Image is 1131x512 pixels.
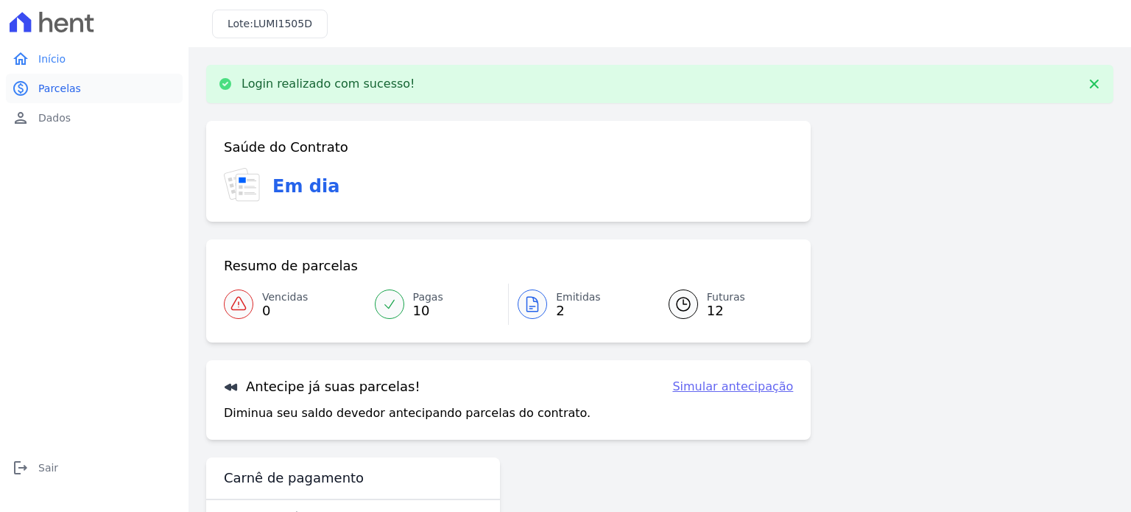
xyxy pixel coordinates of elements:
a: Emitidas 2 [509,284,651,325]
span: LUMI1505D [253,18,312,29]
span: Vencidas [262,290,308,305]
p: Diminua seu saldo devedor antecipando parcelas do contrato. [224,404,591,422]
a: Vencidas 0 [224,284,366,325]
span: 0 [262,305,308,317]
h3: Lote: [228,16,312,32]
p: Login realizado com sucesso! [242,77,415,91]
span: 10 [413,305,443,317]
span: Emitidas [556,290,601,305]
span: 12 [707,305,745,317]
i: person [12,109,29,127]
a: Futuras 12 [651,284,794,325]
h3: Carnê de pagamento [224,469,364,487]
h3: Resumo de parcelas [224,257,358,275]
a: Pagas 10 [366,284,509,325]
a: Simular antecipação [672,378,793,396]
span: Início [38,52,66,66]
a: logoutSair [6,453,183,483]
h3: Saúde do Contrato [224,138,348,156]
a: homeInício [6,44,183,74]
h3: Antecipe já suas parcelas! [224,378,420,396]
span: Futuras [707,290,745,305]
span: Parcelas [38,81,81,96]
span: Pagas [413,290,443,305]
a: personDados [6,103,183,133]
i: logout [12,459,29,477]
i: home [12,50,29,68]
span: Dados [38,111,71,125]
span: 2 [556,305,601,317]
span: Sair [38,460,58,475]
h3: Em dia [272,173,339,200]
i: paid [12,80,29,97]
a: paidParcelas [6,74,183,103]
